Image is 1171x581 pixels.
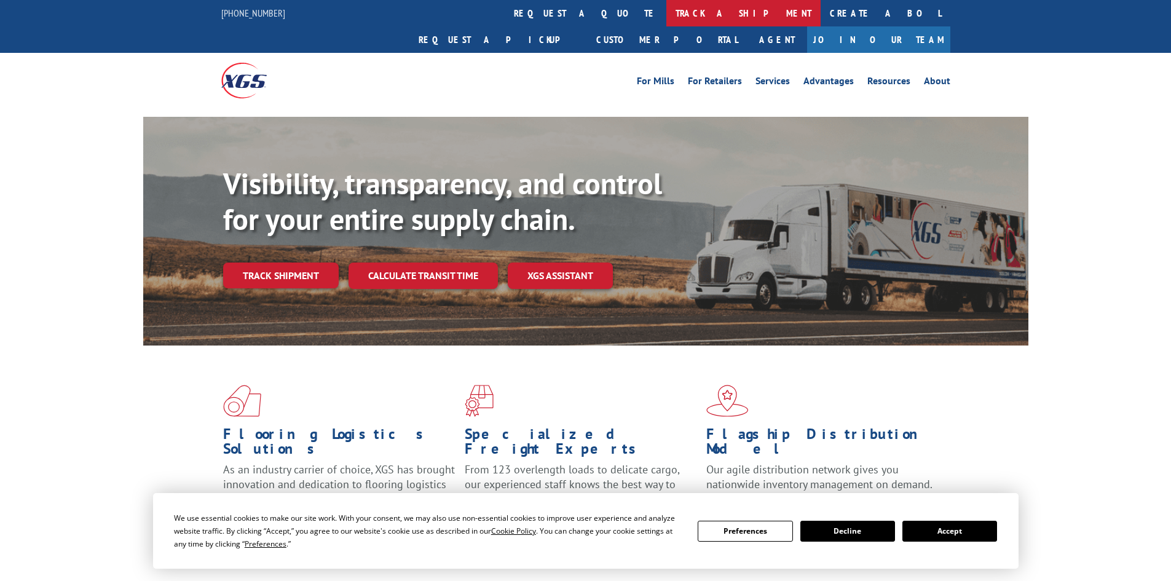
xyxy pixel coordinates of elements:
a: Request a pickup [409,26,587,53]
a: Agent [747,26,807,53]
button: Accept [902,521,997,542]
span: Preferences [245,539,286,549]
div: Cookie Consent Prompt [153,493,1019,569]
button: Preferences [698,521,792,542]
img: xgs-icon-flagship-distribution-model-red [706,385,749,417]
button: Decline [800,521,895,542]
p: From 123 overlength loads to delicate cargo, our experienced staff knows the best way to move you... [465,462,697,517]
a: Resources [867,76,910,90]
a: For Mills [637,76,674,90]
div: We use essential cookies to make our site work. With your consent, we may also use non-essential ... [174,512,683,550]
a: [PHONE_NUMBER] [221,7,285,19]
b: Visibility, transparency, and control for your entire supply chain. [223,164,662,238]
a: About [924,76,950,90]
img: xgs-icon-focused-on-flooring-red [465,385,494,417]
h1: Flagship Distribution Model [706,427,939,462]
a: Customer Portal [587,26,747,53]
h1: Flooring Logistics Solutions [223,427,455,462]
img: xgs-icon-total-supply-chain-intelligence-red [223,385,261,417]
a: Services [755,76,790,90]
span: Our agile distribution network gives you nationwide inventory management on demand. [706,462,932,491]
a: For Retailers [688,76,742,90]
a: XGS ASSISTANT [508,263,613,289]
a: Advantages [803,76,854,90]
span: Cookie Policy [491,526,536,536]
a: Calculate transit time [349,263,498,289]
span: As an industry carrier of choice, XGS has brought innovation and dedication to flooring logistics... [223,462,455,506]
h1: Specialized Freight Experts [465,427,697,462]
a: Join Our Team [807,26,950,53]
a: Track shipment [223,263,339,288]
